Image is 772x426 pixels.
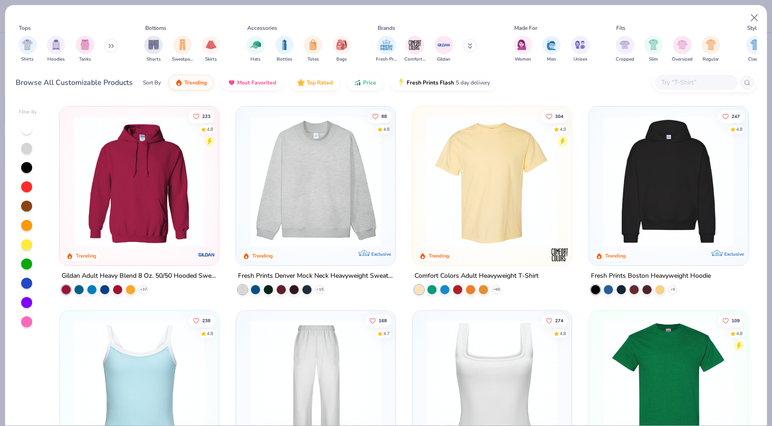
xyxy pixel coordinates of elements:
span: Exclusive [371,251,391,257]
button: Like [718,314,744,327]
div: filter for Cropped [616,36,634,63]
img: Comfort Colors Image [408,38,422,52]
button: filter button [746,36,765,63]
div: filter for Regular [702,36,720,63]
div: filter for Bags [333,36,351,63]
img: e55d29c3-c55d-459c-bfd9-9b1c499ab3c6 [562,116,703,247]
div: filter for Shirts [18,36,37,63]
span: Fresh Prints Flash [407,79,454,86]
span: 109 [732,318,740,323]
img: Hats Image [250,39,261,50]
span: Tanks [79,56,91,63]
div: 4.8 [736,126,743,133]
button: Like [368,110,392,123]
div: filter for Tanks [76,36,94,63]
img: TopRated.gif [297,79,305,86]
img: Slim Image [648,39,658,50]
img: Totes Image [308,39,318,50]
button: filter button [702,36,720,63]
img: 029b8af0-80e6-406f-9fdc-fdf898547912 [422,116,562,247]
img: Women Image [517,39,528,50]
div: filter for Women [514,36,532,63]
span: Gildan [437,56,450,63]
span: 247 [732,114,740,118]
div: Tops [19,24,31,32]
div: filter for Men [542,36,561,63]
div: 4.8 [207,126,214,133]
div: filter for Comfort Colors [404,36,426,63]
img: 91acfc32-fd48-4d6b-bdad-a4c1a30ac3fc [598,116,739,247]
div: filter for Classic [746,36,765,63]
img: Hoodies Image [51,39,61,50]
button: Like [718,110,744,123]
div: filter for Totes [304,36,322,63]
img: Cropped Image [619,39,630,50]
div: filter for Gildan [435,36,453,63]
button: filter button [672,36,693,63]
img: Skirts Image [206,39,216,50]
button: Like [365,314,392,327]
button: Like [541,110,568,123]
div: Styles [747,24,762,32]
div: Fresh Prints Denver Mock Neck Heavyweight Sweatshirt [238,270,393,282]
img: Regular Image [706,39,716,50]
img: Shirts Image [22,39,33,50]
div: filter for Fresh Prints [376,36,397,63]
div: Brands [378,24,395,32]
button: Like [189,110,216,123]
div: filter for Hoodies [47,36,65,63]
span: + 60 [493,287,500,292]
span: Unisex [573,56,587,63]
div: 4.8 [383,126,390,133]
div: 4.7 [383,330,390,337]
span: Hoodies [47,56,65,63]
div: filter for Skirts [202,36,220,63]
button: filter button [514,36,532,63]
button: filter button [172,36,193,63]
div: Accessories [247,24,277,32]
span: Comfort Colors [404,56,426,63]
span: Trending [184,79,207,86]
span: 88 [381,114,387,118]
img: Comfort Colors logo [551,246,569,264]
button: filter button [304,36,322,63]
button: filter button [644,36,663,63]
img: a90f7c54-8796-4cb2-9d6e-4e9644cfe0fe [386,116,527,247]
div: filter for Sweatpants [172,36,193,63]
span: + 37 [140,287,147,292]
div: filter for Shorts [144,36,163,63]
img: 01756b78-01f6-4cc6-8d8a-3c30c1a0c8ac [69,116,210,247]
span: + 10 [317,287,324,292]
button: filter button [18,36,37,63]
span: Bags [336,56,347,63]
img: Classic Image [750,39,761,50]
span: 304 [555,114,563,118]
span: Classic [748,56,763,63]
button: filter button [144,36,163,63]
div: filter for Slim [644,36,663,63]
span: Women [515,56,531,63]
button: filter button [275,36,294,63]
span: Regular [703,56,719,63]
div: 4.8 [560,330,566,337]
button: filter button [404,36,426,63]
span: Shirts [21,56,34,63]
input: Try "T-Shirt" [660,77,731,88]
button: filter button [542,36,561,63]
button: Price [347,75,383,90]
div: Sort By [143,78,161,87]
div: 4.8 [207,330,214,337]
button: filter button [202,36,220,63]
span: + 9 [670,287,675,292]
button: filter button [376,36,397,63]
span: 168 [379,318,387,323]
div: Fits [616,24,625,32]
img: Bottles Image [279,39,289,50]
span: Sweatpants [172,56,193,63]
img: Tanks Image [80,39,90,50]
span: 223 [203,114,211,118]
div: filter for Hats [246,36,265,63]
span: Top Rated [307,79,333,86]
img: Bags Image [336,39,346,50]
span: 5 day delivery [456,78,490,88]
